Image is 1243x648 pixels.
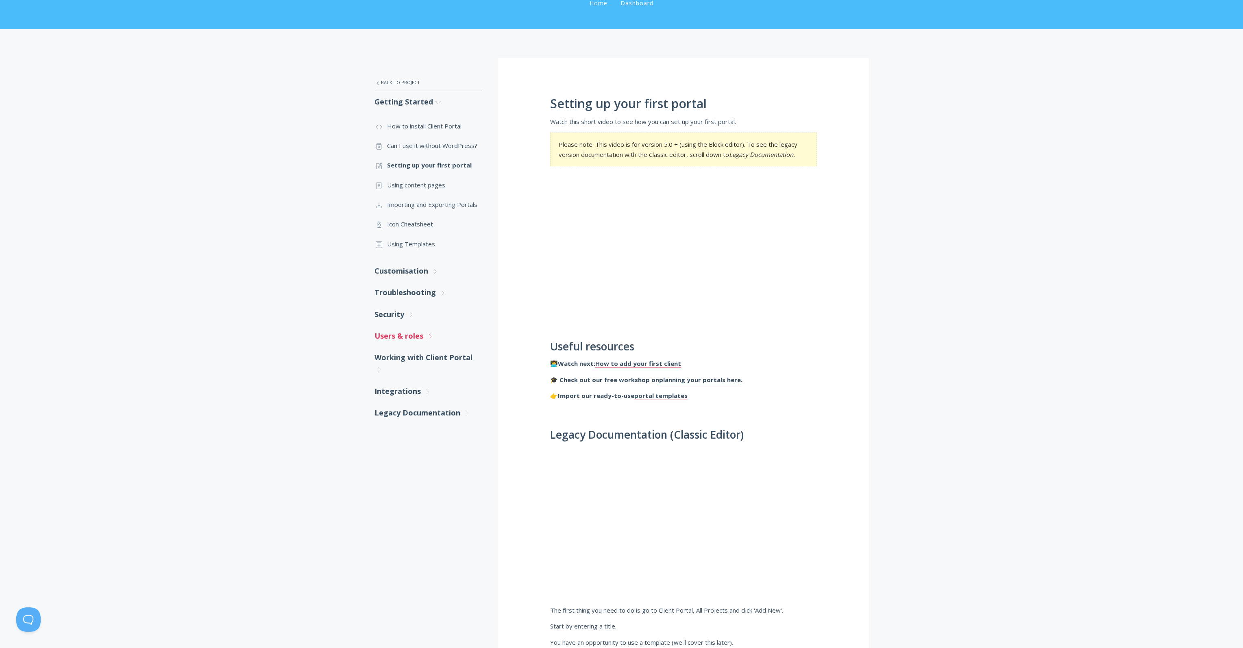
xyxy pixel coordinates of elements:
[595,359,681,368] a: How to add your first client
[374,402,482,424] a: Legacy Documentation
[374,381,482,402] a: Integrations
[550,117,817,126] p: Watch this short video to see how you can set up your first portal.
[374,91,482,113] a: Getting Started
[550,447,817,593] iframe: Setting Up Your First Portal
[729,150,795,159] em: Legacy Documentation.
[550,637,817,647] p: You have an opportunity to use a template (we'll cover this later).
[550,178,817,328] iframe: Setting Up Your First Client Portal
[550,133,817,166] section: Please note: This video is for version 5.0 + (using the Block editor). To see the legacy version ...
[374,155,482,175] a: Setting up your first portal
[374,234,482,254] a: Using Templates
[550,621,817,631] p: Start by entering a title.
[550,341,817,353] h2: Useful resources
[374,116,482,136] a: How to install Client Portal
[550,429,817,441] h2: Legacy Documentation (Classic Editor)
[550,359,817,368] p: 👩‍💻
[374,260,482,282] a: Customisation
[558,391,688,400] strong: Import our ready-to-use
[374,304,482,325] a: Security
[374,74,482,91] a: Back to Project
[374,282,482,303] a: Troubleshooting
[550,605,817,615] p: The first thing you need to do is go to Client Portal, All Projects and click 'Add New'.
[550,97,817,111] h1: Setting up your first portal
[374,214,482,234] a: Icon Cheatsheet
[374,347,482,381] a: Working with Client Portal
[374,195,482,214] a: Importing and Exporting Portals
[374,175,482,195] a: Using content pages
[550,376,742,384] strong: 🎓 Check out our free workshop on .
[374,136,482,155] a: Can I use it without WordPress?
[558,359,681,368] strong: Watch next:
[16,607,41,632] iframe: Toggle Customer Support
[550,391,817,400] p: 👉
[634,391,688,400] a: portal templates
[659,376,741,384] a: planning your portals here
[374,325,482,347] a: Users & roles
